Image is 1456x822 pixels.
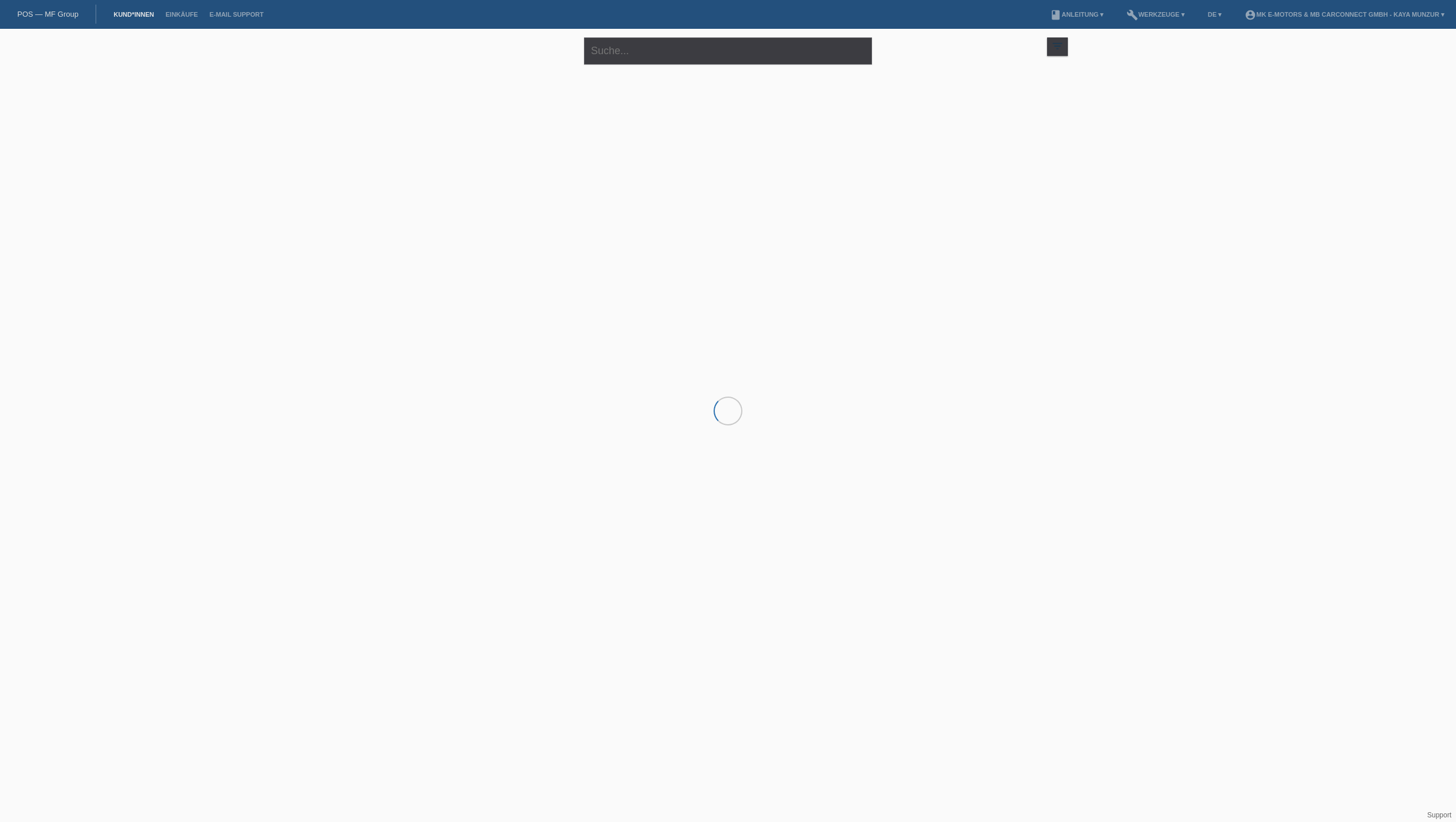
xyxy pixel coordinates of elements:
[204,11,270,18] a: E-Mail Support
[1121,11,1190,18] a: buildWerkzeuge ▾
[1245,9,1256,21] i: account_circle
[108,11,160,18] a: Kund*innen
[1202,11,1227,18] a: DE ▾
[1427,811,1451,819] a: Support
[1044,11,1109,18] a: bookAnleitung ▾
[17,10,78,18] a: POS — MF Group
[1239,11,1450,18] a: account_circleMK E-MOTORS & MB CarConnect GmbH - Kaya Munzur ▾
[1051,40,1064,52] i: filter_list
[584,37,872,65] input: Suche...
[1050,9,1061,21] i: book
[1127,9,1138,21] i: build
[160,11,203,18] a: Einkäufe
